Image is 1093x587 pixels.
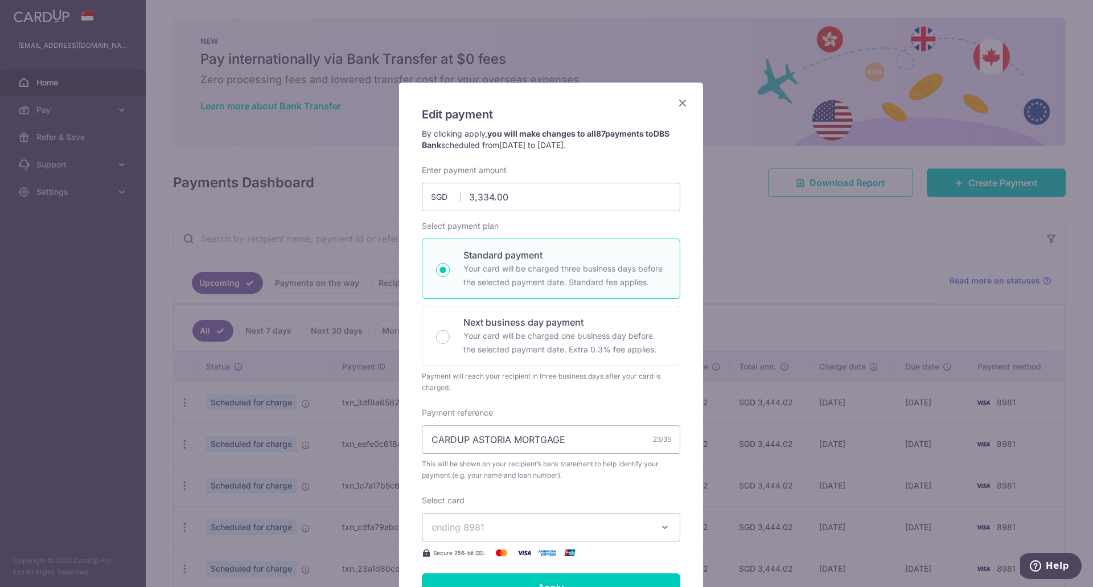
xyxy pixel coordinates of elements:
[463,262,666,289] p: Your card will be charged three business days before the selected payment date. Standard fee appl...
[432,522,484,533] span: ending 8981
[422,407,493,418] label: Payment reference
[422,105,680,124] h5: Edit payment
[422,513,680,541] button: ending 8981
[463,315,666,329] p: Next business day payment
[463,248,666,262] p: Standard payment
[422,220,499,232] label: Select payment plan
[490,546,513,560] img: Mastercard
[676,96,689,110] button: Close
[433,548,486,557] span: Secure 256-bit SSL
[536,546,558,560] img: American Express
[422,495,465,506] label: Select card
[422,129,669,150] strong: you will make changes to all payments to
[422,165,507,176] label: Enter payment amount
[1020,553,1082,581] iframe: Opens a widget where you can find more information
[653,434,671,445] div: 23/35
[513,546,536,560] img: Visa
[422,458,680,481] span: This will be shown on your recipient’s bank statement to help identify your payment (e.g. your na...
[596,129,605,138] span: 87
[463,329,666,356] p: Your card will be charged one business day before the selected payment date. Extra 0.3% fee applies.
[422,128,680,151] p: By clicking apply, scheduled from .
[499,140,564,150] span: [DATE] to [DATE]
[422,183,680,211] input: 0.00
[422,371,680,393] div: Payment will reach your recipient in three business days after your card is charged.
[558,546,581,560] img: UnionPay
[431,191,461,203] span: SGD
